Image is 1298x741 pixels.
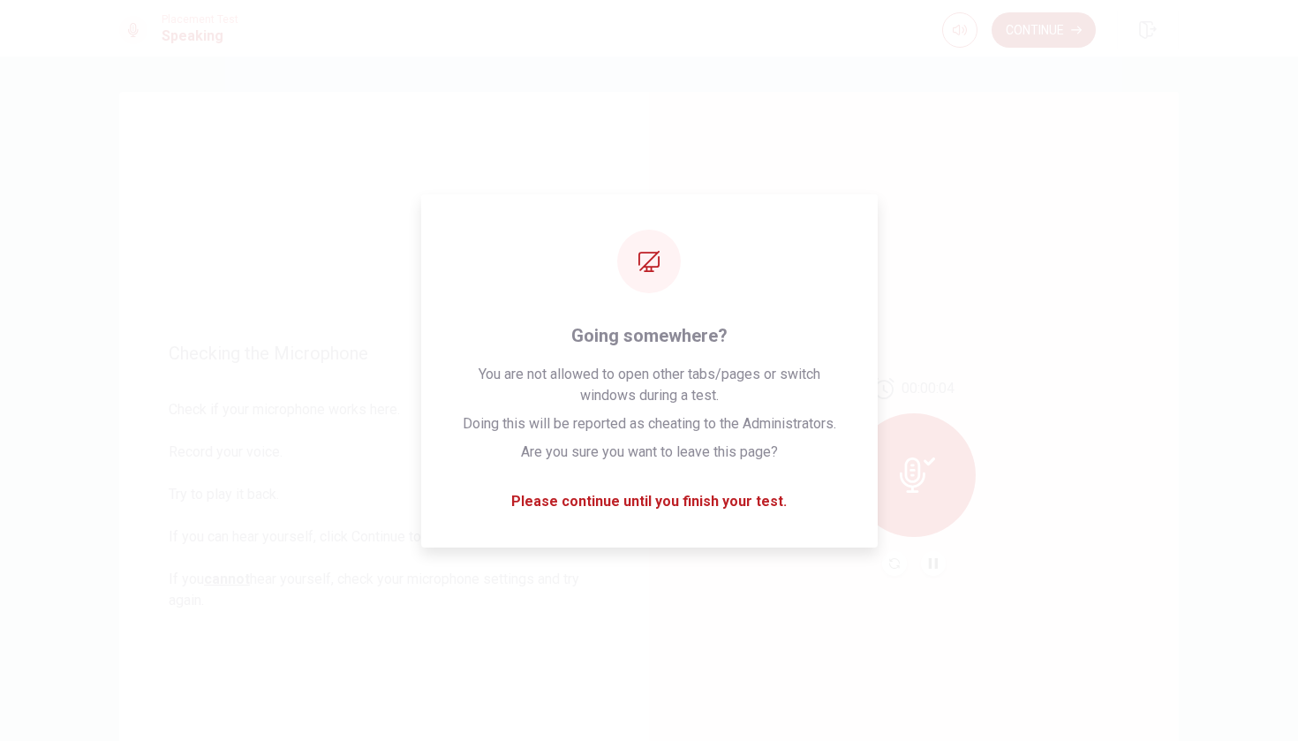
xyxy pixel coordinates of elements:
[162,26,238,47] h1: Speaking
[169,343,600,364] span: Checking the Microphone
[902,378,955,399] span: 00:00:04
[169,399,600,611] span: Check if your microphone works here. Record your voice. Try to play it back. If you can hear your...
[992,12,1096,48] button: Continue
[921,551,946,576] button: Pause Audio
[162,13,238,26] span: Placement Test
[204,571,250,587] u: cannot
[882,551,907,576] button: Record Again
